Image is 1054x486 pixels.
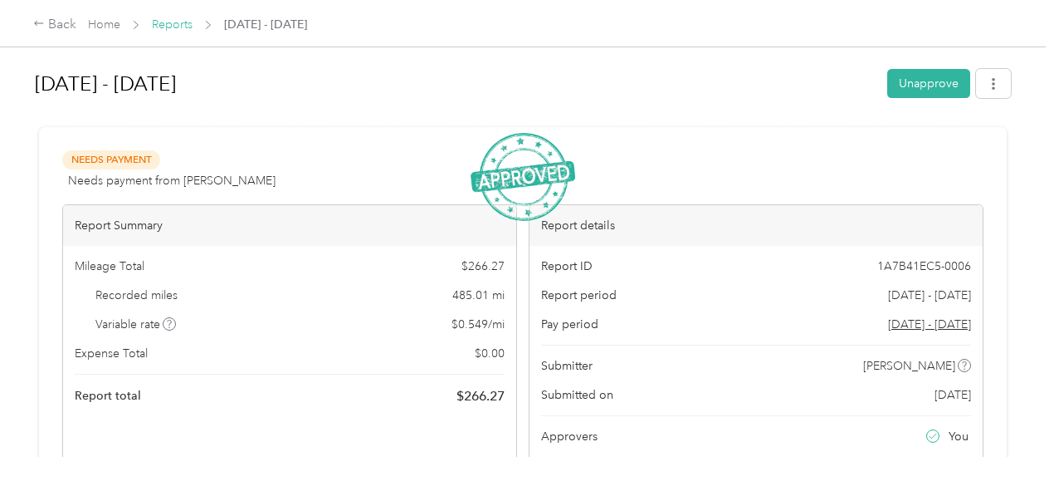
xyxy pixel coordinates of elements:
[95,287,178,304] span: Recorded miles
[888,287,971,304] span: [DATE] - [DATE]
[62,150,160,169] span: Needs Payment
[887,69,970,98] button: Unapprove
[475,345,505,362] span: $ 0.00
[961,393,1054,486] iframe: Everlance-gr Chat Button Frame
[529,205,983,246] div: Report details
[541,287,617,304] span: Report period
[863,357,955,375] span: [PERSON_NAME]
[541,386,613,404] span: Submitted on
[224,16,307,33] span: [DATE] - [DATE]
[75,387,141,405] span: Report total
[541,428,598,445] span: Approvers
[471,133,575,222] img: ApprovedStamp
[541,258,593,275] span: Report ID
[949,428,969,445] span: You
[451,316,505,333] span: $ 0.549 / mi
[152,17,193,32] a: Reports
[75,345,148,362] span: Expense Total
[934,386,971,404] span: [DATE]
[75,258,144,275] span: Mileage Total
[68,172,276,189] span: Needs payment from [PERSON_NAME]
[456,386,505,406] span: $ 266.27
[888,316,971,333] span: Go to pay period
[63,205,516,246] div: Report Summary
[95,316,177,333] span: Variable rate
[88,17,120,32] a: Home
[461,258,505,275] span: $ 266.27
[33,15,76,35] div: Back
[541,357,593,375] span: Submitter
[877,258,971,275] span: 1A7B41EC5-0006
[452,287,505,304] span: 485.01 mi
[541,316,598,333] span: Pay period
[35,64,876,104] h1: Aug 1 - 31, 2025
